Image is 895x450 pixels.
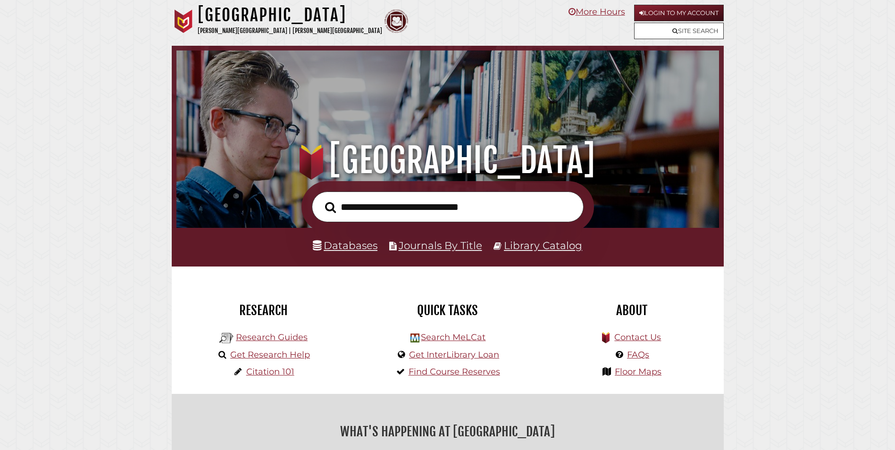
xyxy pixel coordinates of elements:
h2: Research [179,302,349,318]
a: FAQs [627,350,649,360]
a: Get InterLibrary Loan [409,350,499,360]
a: Get Research Help [230,350,310,360]
a: Journals By Title [399,239,482,251]
h2: About [547,302,717,318]
a: Login to My Account [634,5,724,21]
img: Calvin Theological Seminary [385,9,408,33]
a: Contact Us [614,332,661,342]
p: [PERSON_NAME][GEOGRAPHIC_DATA] | [PERSON_NAME][GEOGRAPHIC_DATA] [198,25,382,36]
a: Research Guides [236,332,308,342]
img: Calvin University [172,9,195,33]
a: Floor Maps [615,367,661,377]
button: Search [320,199,341,216]
a: Citation 101 [246,367,294,377]
img: Hekman Library Logo [410,333,419,342]
a: Library Catalog [504,239,582,251]
a: More Hours [569,7,625,17]
h2: What's Happening at [GEOGRAPHIC_DATA] [179,421,717,442]
h1: [GEOGRAPHIC_DATA] [198,5,382,25]
a: Search MeLCat [421,332,485,342]
img: Hekman Library Logo [219,331,234,345]
h1: [GEOGRAPHIC_DATA] [190,140,705,181]
a: Databases [313,239,377,251]
i: Search [325,201,336,213]
a: Site Search [634,23,724,39]
a: Find Course Reserves [409,367,500,377]
h2: Quick Tasks [363,302,533,318]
